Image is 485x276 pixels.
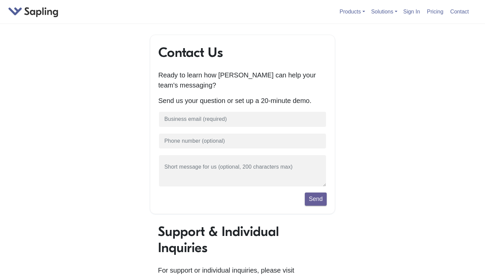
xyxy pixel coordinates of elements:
[158,223,327,256] h1: Support & Individual Inquiries
[400,6,423,17] a: Sign In
[158,44,327,61] h1: Contact Us
[158,96,327,106] p: Send us your question or set up a 20-minute demo.
[424,6,446,17] a: Pricing
[339,9,365,14] a: Products
[371,9,397,14] a: Solutions
[158,70,327,90] p: Ready to learn how [PERSON_NAME] can help your team's messaging?
[158,111,327,128] input: Business email (required)
[158,133,327,149] input: Phone number (optional)
[448,6,472,17] a: Contact
[305,193,327,205] button: Send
